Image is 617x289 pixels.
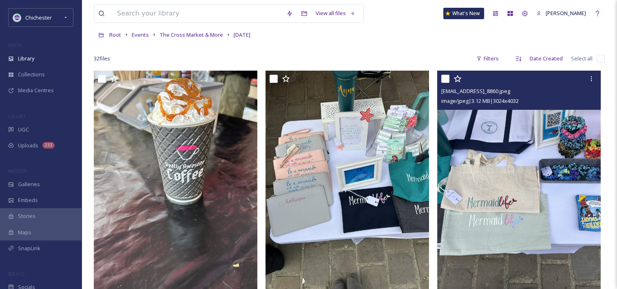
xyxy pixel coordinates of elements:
span: [EMAIL_ADDRESS]_8860.jpeg [441,87,510,95]
a: Root [109,30,121,40]
img: ext_1697569161.841908_anna@southcoastmermaids.com-IMG_8860.jpeg [437,71,601,289]
a: The Cross Market & More [159,30,223,40]
span: Events [132,31,149,38]
span: Stories [18,212,35,220]
span: 32 file s [94,55,110,62]
img: ext_1697569185.071855_anna@southcoastmermaids.com-IMG_8858.jpeg [265,71,429,289]
span: UGC [18,126,29,133]
a: What's New [443,8,484,19]
span: image/jpeg | 3.12 MB | 3024 x 4032 [441,97,519,104]
img: ext_1697569242.962379_anna@southcoastmermaids.com-IMG_8854.jpeg [94,71,257,289]
span: SnapLink [18,245,40,252]
span: Root [109,31,121,38]
input: Search your library [113,4,282,22]
a: [DATE] [234,30,250,40]
span: SOCIALS [8,271,24,277]
span: Uploads [18,142,38,149]
span: COLLECT [8,113,26,119]
span: WIDGETS [8,168,27,174]
a: Events [132,30,149,40]
span: Maps [18,229,31,236]
a: View all files [312,5,359,21]
img: Logo_of_Chichester_District_Council.png [13,13,21,22]
span: MEDIA [8,42,22,48]
span: [PERSON_NAME] [546,9,586,17]
span: Media Centres [18,87,54,94]
span: Collections [18,71,45,78]
div: Date Created [526,51,567,67]
span: Library [18,55,34,62]
span: Select all [571,55,593,62]
a: [PERSON_NAME] [532,5,590,21]
span: Galleries [18,180,40,188]
span: [DATE] [234,31,250,38]
div: 232 [42,142,55,149]
span: Embeds [18,196,38,204]
span: Chichester [25,14,52,21]
div: Filters [472,51,503,67]
span: The Cross Market & More [159,31,223,38]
